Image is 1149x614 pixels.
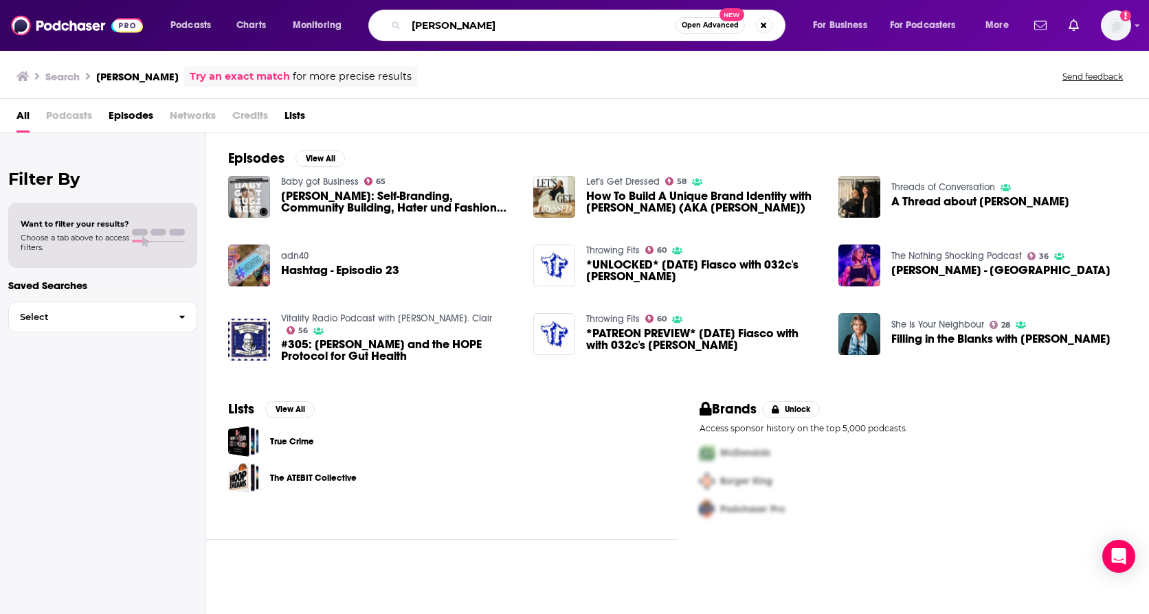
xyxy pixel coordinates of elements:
[720,475,772,487] span: Burger King
[236,16,266,35] span: Charts
[586,328,822,351] a: *PATREON PREVIEW* Friday Fiasco with with 032c's Brenda Weischer
[227,14,274,36] a: Charts
[645,246,667,254] a: 60
[21,219,129,229] span: Want to filter your results?
[891,196,1069,207] span: A Thread about [PERSON_NAME]
[976,14,1026,36] button: open menu
[838,176,880,218] img: A Thread about Brenda Hashtag
[21,233,129,252] span: Choose a tab above to access filters.
[1101,10,1131,41] button: Show profile menu
[281,339,517,362] span: #305: [PERSON_NAME] and the HOPE Protocol for Gut Health
[281,264,399,276] a: Hashtag - Episodio 23
[16,104,30,133] a: All
[228,150,345,167] a: EpisodesView All
[533,313,575,355] img: *PATREON PREVIEW* Friday Fiasco with with 032c's Brenda Weischer
[265,401,315,418] button: View All
[295,150,345,167] button: View All
[891,250,1022,262] a: The Nothing Shocking Podcast
[46,104,92,133] span: Podcasts
[891,333,1111,345] a: Filling in the Blanks with Brenda Halloran
[890,16,956,35] span: For Podcasters
[283,14,359,36] button: open menu
[891,333,1111,345] span: Filling in the Blanks with [PERSON_NAME]
[376,179,386,185] span: 65
[586,328,822,351] span: *PATREON PREVIEW* [DATE] Fiasco with with 032c's [PERSON_NAME]
[281,190,517,214] a: Brenda Hashtag: Self-Branding, Community Building, Hater und Fashion Mythen
[232,104,268,133] span: Credits
[190,69,290,84] a: Try an exact match
[1058,71,1127,82] button: Send feedback
[228,426,259,457] a: True Crime
[838,313,880,355] a: Filling in the Blanks with Brenda Halloran
[676,17,745,34] button: Open AdvancedNew
[8,302,197,332] button: Select
[586,176,660,187] a: Let's Get Dressed
[533,176,575,218] a: How To Build A Unique Brand Identity with Brenda Weischer (AKA Brenda Hashtag)
[281,339,517,362] a: #305: Brenda Watson and the HOPE Protocol for Gut Health
[281,312,492,324] a: Vitality Radio Podcast with Jared St. Clair
[298,328,308,334] span: 56
[287,326,309,334] a: 56
[719,8,744,21] span: New
[228,319,270,361] img: #305: Brenda Watson and the HOPE Protocol for Gut Health
[228,462,259,493] a: The ATEBIT Collective
[891,264,1111,276] span: [PERSON_NAME] - [GEOGRAPHIC_DATA]
[1029,14,1052,37] a: Show notifications dropdown
[8,279,197,292] p: Saved Searches
[990,321,1011,329] a: 28
[8,169,197,189] h2: Filter By
[1101,10,1131,41] span: Logged in as molly.burgoyne
[1027,252,1049,260] a: 36
[677,179,687,185] span: 58
[700,400,757,418] h2: Brands
[803,14,884,36] button: open menu
[285,104,305,133] a: Lists
[657,316,667,322] span: 60
[586,259,822,282] span: *UNLOCKED* [DATE] Fiasco with 032c's [PERSON_NAME]
[586,245,640,256] a: Throwing Fits
[228,245,270,286] img: Hashtag - Episodio 23
[700,423,1127,433] p: Access sponsor history on the top 5,000 podcasts.
[891,196,1069,207] a: A Thread about Brenda Hashtag
[170,104,216,133] span: Networks
[694,439,720,467] img: First Pro Logo
[364,177,386,185] a: 65
[406,14,676,36] input: Search podcasts, credits, & more...
[293,16,342,35] span: Monitoring
[1063,14,1084,37] a: Show notifications dropdown
[170,16,211,35] span: Podcasts
[1039,253,1049,260] span: 36
[694,495,720,523] img: Third Pro Logo
[694,467,720,495] img: Second Pro Logo
[762,401,821,418] button: Unlock
[281,176,359,187] a: Baby got Business
[109,104,153,133] span: Episodes
[228,150,285,167] h2: Episodes
[270,470,357,486] a: The ATEBIT Collective
[11,12,143,38] img: Podchaser - Follow, Share and Rate Podcasts
[228,400,315,418] a: ListsView All
[645,315,667,323] a: 60
[96,70,179,83] h3: [PERSON_NAME]
[161,14,229,36] button: open menu
[281,190,517,214] span: [PERSON_NAME]: Self-Branding, Community Building, Hater und Fashion Mythen
[881,14,976,36] button: open menu
[9,312,168,321] span: Select
[838,245,880,286] img: Brenda Carsey - Cognizance
[228,176,270,218] img: Brenda Hashtag: Self-Branding, Community Building, Hater und Fashion Mythen
[1101,10,1131,41] img: User Profile
[1120,10,1131,21] svg: Add a profile image
[586,259,822,282] a: *UNLOCKED* Friday Fiasco with 032c's Brenda Weischer
[533,245,575,286] a: *UNLOCKED* Friday Fiasco with 032c's Brenda Weischer
[720,447,770,459] span: McDonalds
